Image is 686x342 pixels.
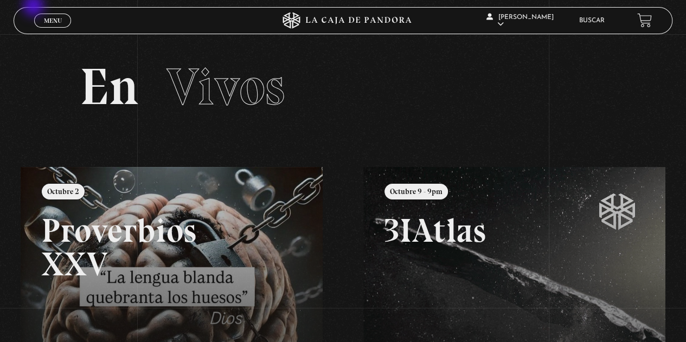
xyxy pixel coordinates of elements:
span: Vivos [166,56,285,118]
span: [PERSON_NAME] [486,14,554,28]
span: Cerrar [40,26,66,34]
a: Buscar [579,17,605,24]
a: View your shopping cart [637,13,652,28]
h2: En [80,61,607,113]
span: Menu [44,17,62,24]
